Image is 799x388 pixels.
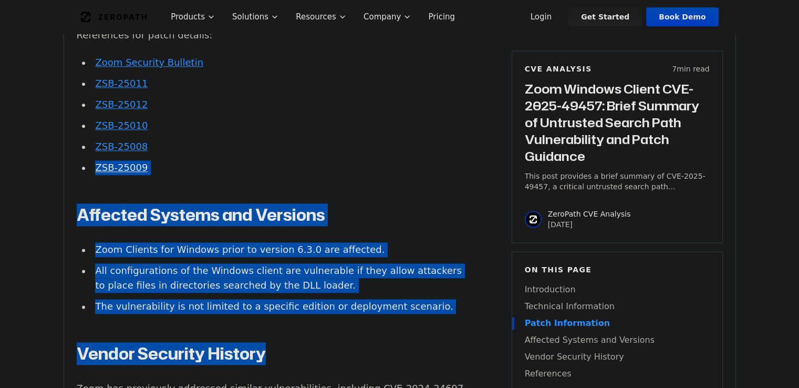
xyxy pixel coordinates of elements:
[525,171,710,192] p: This post provides a brief summary of CVE-2025-49457, a critical untrusted search path vulnerabil...
[525,300,710,313] a: Technical Information
[95,141,148,152] a: ZSB-25008
[525,334,710,346] a: Affected Systems and Versions
[91,299,468,314] li: The vulnerability is not limited to a specific edition or deployment scenario.
[95,99,148,110] a: ZSB-25012
[548,219,631,230] p: [DATE]
[672,64,709,74] p: 7 min read
[525,283,710,296] a: Introduction
[548,209,631,219] p: ZeroPath CVE Analysis
[525,317,710,330] a: Patch Information
[525,264,710,275] h6: On this page
[525,351,710,363] a: Vendor Security History
[95,78,148,89] a: ZSB-25011
[95,162,148,173] a: ZSB-25009
[77,205,468,226] h2: Affected Systems and Versions
[525,80,710,165] h3: Zoom Windows Client CVE-2025-49457: Brief Summary of Untrusted Search Path Vulnerability and Patc...
[525,211,542,228] img: ZeroPath CVE Analysis
[568,7,642,26] a: Get Started
[91,263,468,293] li: All configurations of the Windows client are vulnerable if they allow attackers to place files in...
[77,28,468,43] p: References for patch details:
[518,7,565,26] a: Login
[77,343,468,364] h2: Vendor Security History
[525,64,592,74] h6: CVE Analysis
[525,367,710,380] a: References
[95,57,203,68] a: Zoom Security Bulletin
[646,7,718,26] a: Book Demo
[95,120,148,131] a: ZSB-25010
[91,242,468,257] li: Zoom Clients for Windows prior to version 6.3.0 are affected.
